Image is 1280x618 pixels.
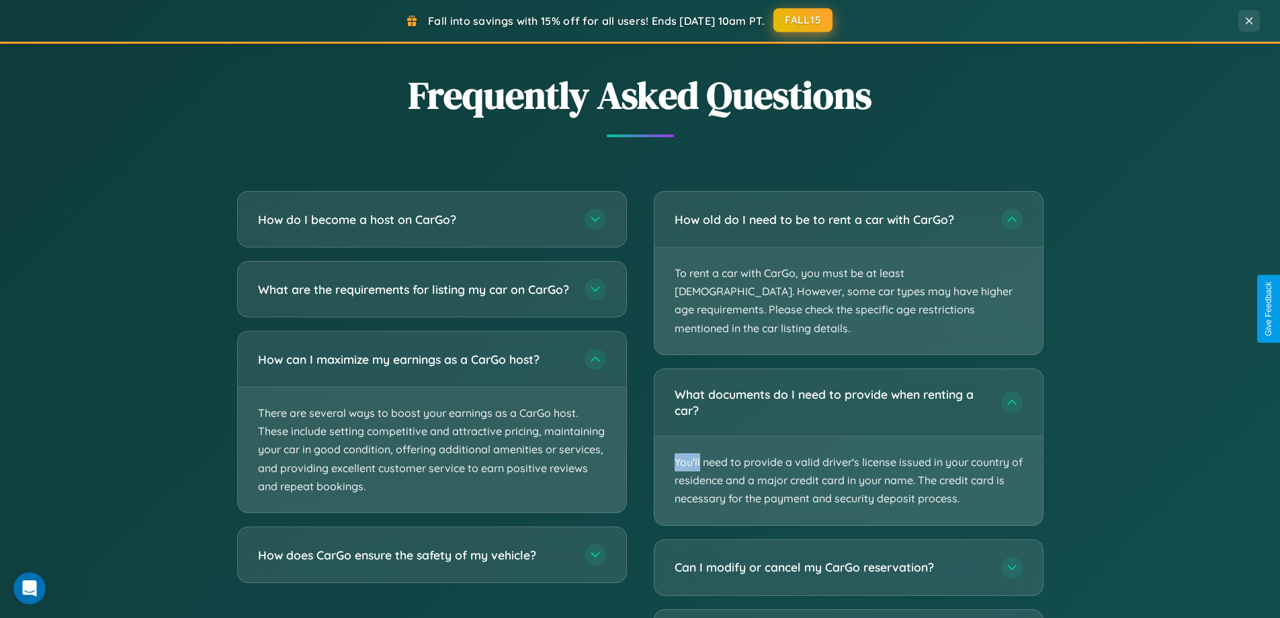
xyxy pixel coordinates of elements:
[258,281,571,298] h3: What are the requirements for listing my car on CarGo?
[654,436,1043,525] p: You'll need to provide a valid driver's license issued in your country of residence and a major c...
[258,211,571,228] h3: How do I become a host on CarGo?
[258,351,571,368] h3: How can I maximize my earnings as a CarGo host?
[675,211,988,228] h3: How old do I need to be to rent a car with CarGo?
[13,572,46,605] iframe: Intercom live chat
[675,386,988,419] h3: What documents do I need to provide when renting a car?
[237,69,1043,121] h2: Frequently Asked Questions
[428,14,765,28] span: Fall into savings with 15% off for all users! Ends [DATE] 10am PT.
[675,559,988,576] h3: Can I modify or cancel my CarGo reservation?
[238,387,626,512] p: There are several ways to boost your earnings as a CarGo host. These include setting competitive ...
[654,247,1043,354] p: To rent a car with CarGo, you must be at least [DEMOGRAPHIC_DATA]. However, some car types may ha...
[773,8,833,32] button: FALL15
[1264,282,1273,336] div: Give Feedback
[258,547,571,564] h3: How does CarGo ensure the safety of my vehicle?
